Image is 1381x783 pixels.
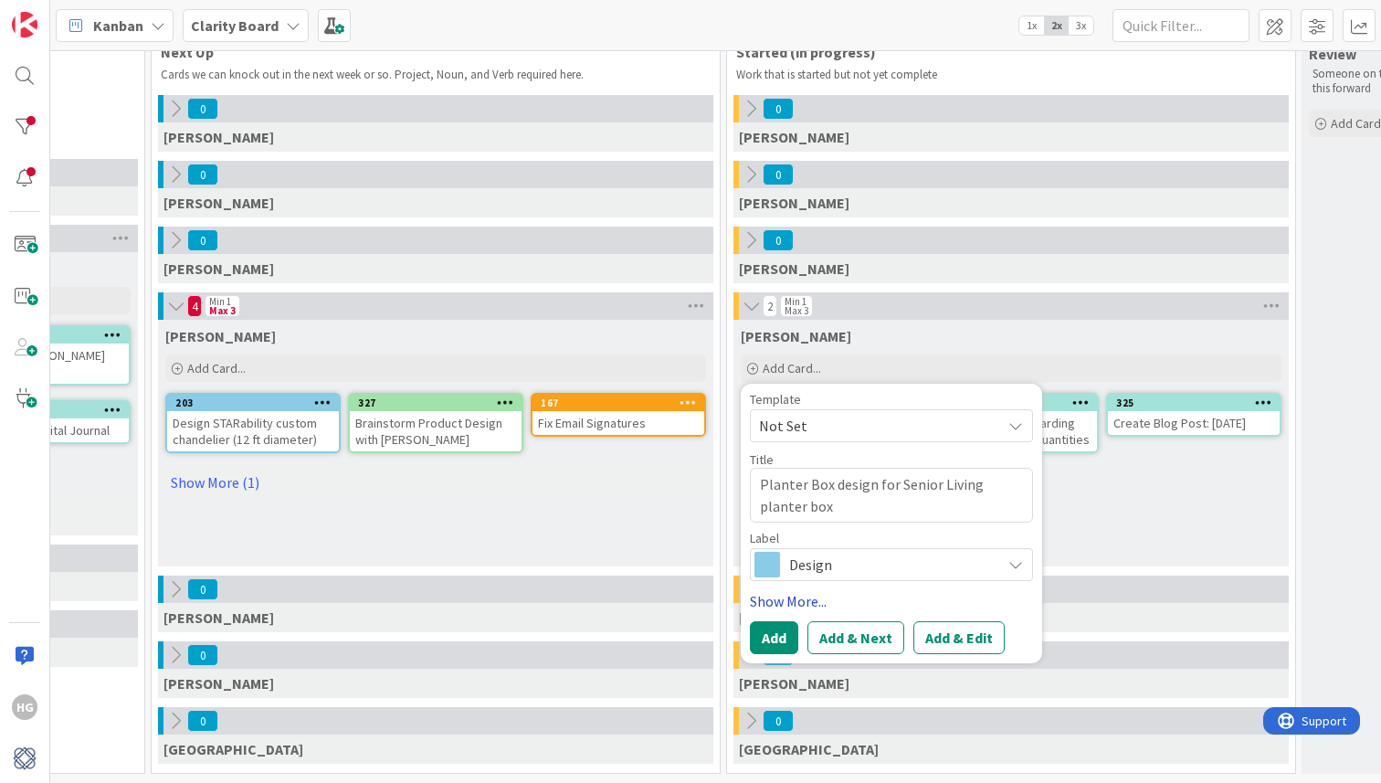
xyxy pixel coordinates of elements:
[187,164,218,185] span: 0
[1112,9,1249,42] input: Quick Filter...
[167,395,339,411] div: 203
[38,3,83,25] span: Support
[1069,16,1093,35] span: 3x
[1116,397,1280,409] div: 325
[12,12,37,37] img: Visit kanbanzone.com
[759,414,987,438] span: Not Set
[1044,16,1069,35] span: 2x
[191,16,279,35] b: Clarity Board
[163,194,274,212] span: Lisa T.
[209,297,231,306] div: Min 1
[532,395,704,411] div: 167
[209,306,236,315] div: Max 3
[12,746,37,771] img: avatar
[750,532,779,545] span: Label
[763,710,794,732] span: 0
[165,393,341,453] a: 203Design STARability custom chandelier (12 ft diameter)
[1019,16,1044,35] span: 1x
[739,608,849,627] span: Walter
[350,395,522,411] div: 327
[750,590,1033,612] a: Show More...
[736,43,1272,61] span: Started (in progress)
[163,740,303,758] span: Devon
[532,395,704,435] div: 167Fix Email Signatures
[161,68,711,82] p: Cards we can knock out in the next week or so. Project, Noun, and Verb required here.
[739,674,849,693] span: Philip
[350,395,522,451] div: 327Brainstorm Product Design with [PERSON_NAME]
[785,297,806,306] div: Min 1
[785,306,808,315] div: Max 3
[541,397,704,409] div: 167
[741,327,851,345] span: Hannah
[187,98,218,120] span: 0
[1108,411,1280,435] div: Create Blog Post: [DATE]
[763,295,777,317] span: 2
[750,451,774,468] label: Title
[763,229,794,251] span: 0
[187,295,202,317] span: 4
[763,164,794,185] span: 0
[789,552,992,577] span: Design
[163,128,274,146] span: Gina
[161,43,697,61] span: Next Up
[175,397,339,409] div: 203
[736,68,1286,82] p: Work that is started but not yet complete
[163,674,274,693] span: Philip
[807,621,904,654] button: Add & Next
[348,393,523,453] a: 327Brainstorm Product Design with [PERSON_NAME]
[187,710,218,732] span: 0
[93,15,143,37] span: Kanban
[1309,45,1356,63] span: Review
[1108,395,1280,411] div: 325
[739,194,849,212] span: Lisa T.
[750,468,1033,523] textarea: Planter Box design for Senior Living planter box
[913,621,1005,654] button: Add & Edit
[187,644,218,666] span: 0
[763,360,821,376] span: Add Card...
[167,411,339,451] div: Design STARability custom chandelier (12 ft diameter)
[167,395,339,451] div: 203Design STARability custom chandelier (12 ft diameter)
[531,393,706,437] a: 167Fix Email Signatures
[163,259,274,278] span: Lisa K.
[763,98,794,120] span: 0
[1106,393,1281,437] a: 325Create Blog Post: [DATE]
[187,578,218,600] span: 0
[187,360,246,376] span: Add Card...
[350,411,522,451] div: Brainstorm Product Design with [PERSON_NAME]
[739,740,879,758] span: Devon
[532,411,704,435] div: Fix Email Signatures
[750,621,798,654] button: Add
[739,259,849,278] span: Lisa K.
[163,608,274,627] span: Walter
[750,393,801,406] span: Template
[1108,395,1280,435] div: 325Create Blog Post: [DATE]
[165,468,706,497] a: Show More (1)
[358,397,522,409] div: 327
[739,128,849,146] span: Gina
[187,229,218,251] span: 0
[12,694,37,720] div: HG
[165,327,276,345] span: Hannah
